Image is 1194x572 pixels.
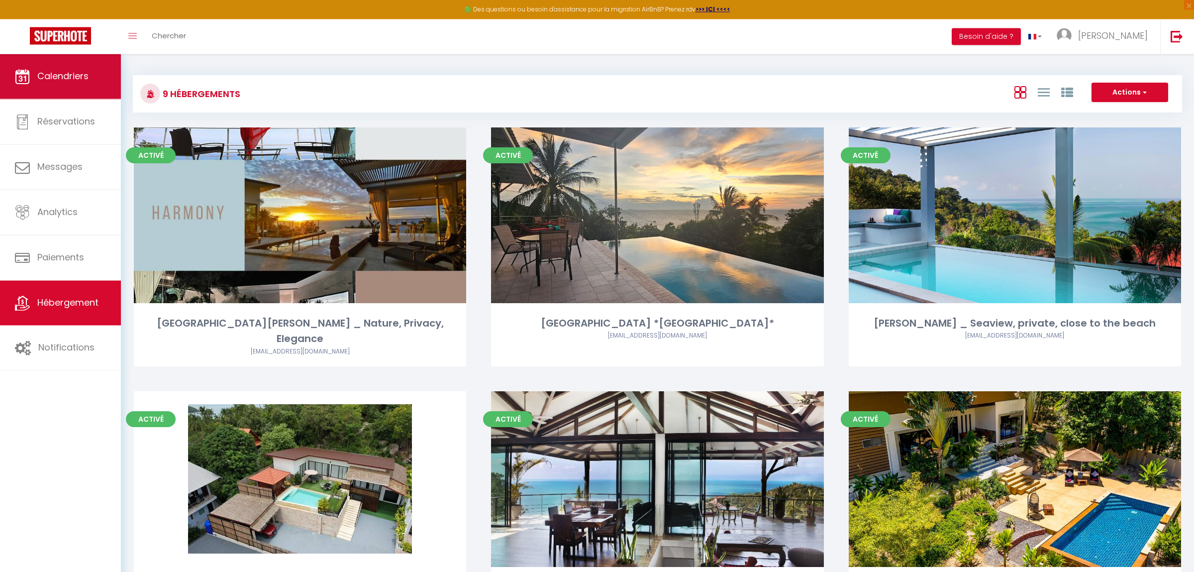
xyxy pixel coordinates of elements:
[37,251,84,264] span: Paiements
[1092,83,1168,103] button: Actions
[849,332,1181,341] div: Airbnb
[37,161,83,173] span: Messages
[1078,29,1148,42] span: [PERSON_NAME]
[37,70,89,83] span: Calendriers
[483,148,533,164] span: Activé
[126,412,176,428] span: Activé
[849,316,1181,332] div: [PERSON_NAME] _ Seaview, private, close to the beach
[144,19,194,54] a: Chercher
[841,148,891,164] span: Activé
[483,412,533,428] span: Activé
[37,206,78,219] span: Analytics
[38,342,95,354] span: Notifications
[1038,84,1050,101] a: Vue en Liste
[1171,30,1183,43] img: logout
[134,347,466,357] div: Airbnb
[37,115,95,128] span: Réservations
[952,28,1021,45] button: Besoin d'aide ?
[491,332,823,341] div: Airbnb
[152,30,186,41] span: Chercher
[696,5,730,13] a: >>> ICI <<<<
[1057,28,1072,43] img: ...
[491,316,823,332] div: [GEOGRAPHIC_DATA] *[GEOGRAPHIC_DATA]*
[126,148,176,164] span: Activé
[1061,84,1073,101] a: Vue par Groupe
[30,27,91,45] img: Super Booking
[134,316,466,347] div: [GEOGRAPHIC_DATA][PERSON_NAME] _ Nature, Privacy, Elegance
[1014,84,1026,101] a: Vue en Box
[1049,19,1160,54] a: ... [PERSON_NAME]
[37,297,99,309] span: Hébergement
[160,83,240,106] h3: 9 Hébergements
[841,412,891,428] span: Activé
